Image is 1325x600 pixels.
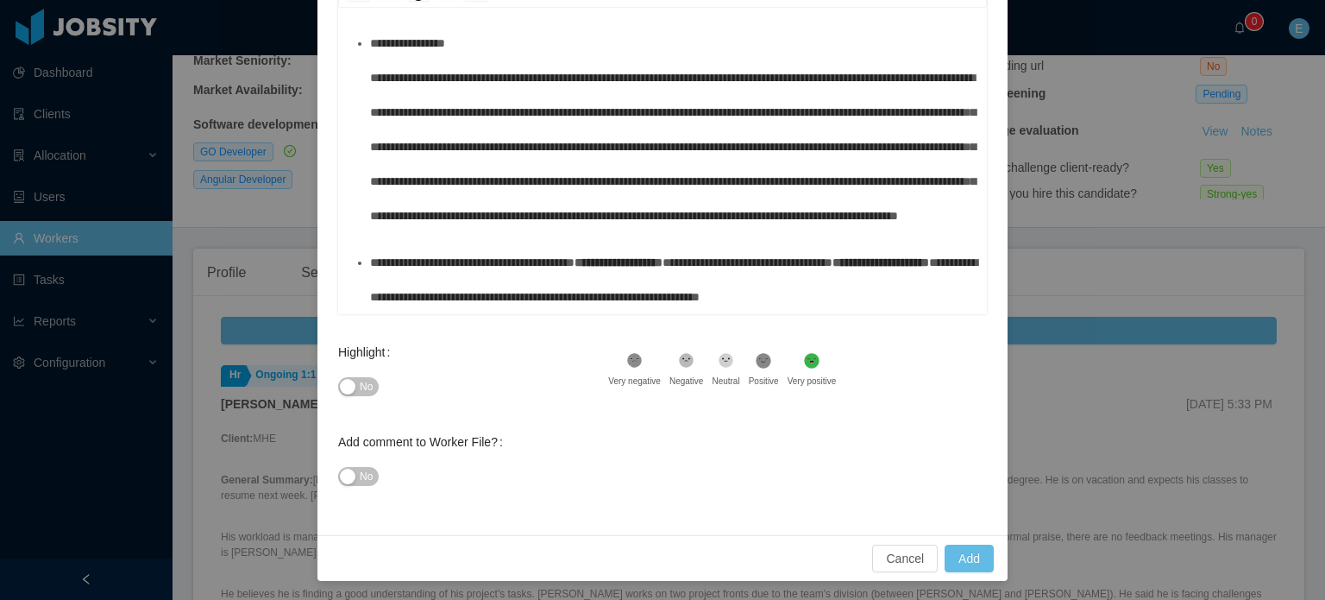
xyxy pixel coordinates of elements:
button: Highlight [338,377,379,396]
div: Neutral [712,375,739,388]
span: No [360,468,373,485]
div: Very positive [788,375,837,388]
label: Highlight [338,345,397,359]
span: No [360,378,373,395]
div: Positive [749,375,779,388]
div: Negative [669,375,703,388]
button: Cancel [872,545,938,572]
button: Add comment to Worker File? [338,467,379,486]
div: Very negative [608,375,661,388]
button: Add [945,545,994,572]
label: Add comment to Worker File? [338,435,510,449]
